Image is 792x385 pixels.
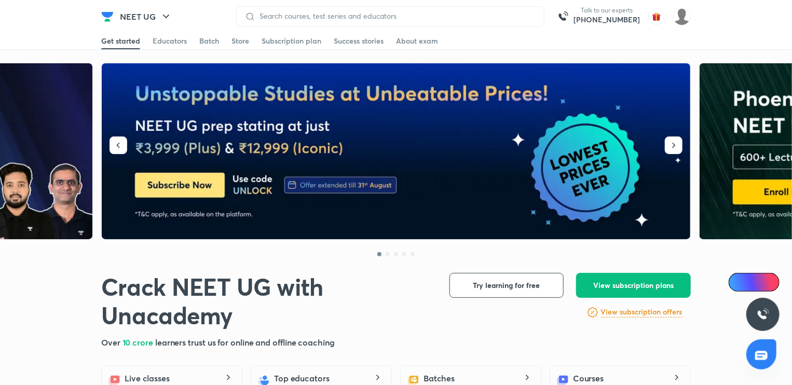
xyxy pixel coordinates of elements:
h5: Batches [424,372,455,384]
img: ttu [757,308,769,321]
span: 10 crore [122,337,155,348]
h6: View subscription offers [601,307,682,318]
img: call-us [553,6,573,27]
h5: Live classes [125,372,170,384]
span: Ai Doubts [746,278,773,286]
div: Educators [153,36,187,46]
a: View subscription offers [601,306,682,319]
img: Aman raj [673,8,691,25]
div: Batch [199,36,219,46]
span: Try learning for free [473,280,540,291]
p: Talk to our experts [573,6,640,15]
div: Get started [101,36,140,46]
div: Success stories [334,36,384,46]
h5: Courses [573,372,604,384]
h5: Top educators [274,372,330,384]
a: Educators [153,33,187,49]
img: avatar [648,8,665,25]
input: Search courses, test series and educators [255,12,536,20]
div: Subscription plan [262,36,321,46]
a: Store [231,33,249,49]
a: Get started [101,33,140,49]
a: Success stories [334,33,384,49]
img: Company Logo [101,10,114,23]
div: About exam [396,36,438,46]
div: Store [231,36,249,46]
a: [PHONE_NUMBER] [573,15,640,25]
h1: Crack NEET UG with Unacademy [101,273,433,330]
span: learners trust us for online and offline coaching [155,337,335,348]
button: View subscription plans [576,273,691,298]
span: View subscription plans [593,280,674,291]
a: Batch [199,33,219,49]
span: Over [101,337,122,348]
a: Ai Doubts [729,273,780,292]
a: Subscription plan [262,33,321,49]
button: Try learning for free [449,273,564,298]
img: Icon [735,278,743,286]
button: NEET UG [114,6,179,27]
a: About exam [396,33,438,49]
